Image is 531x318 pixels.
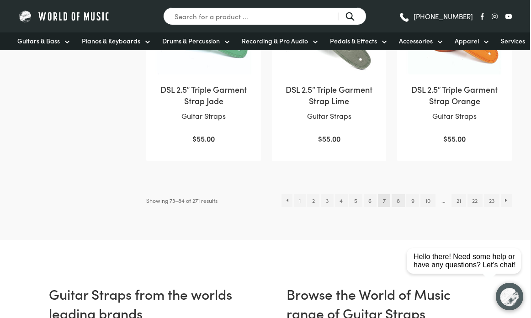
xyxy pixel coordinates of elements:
[406,194,419,207] a: Page 9
[318,133,340,143] bdi: 55.00
[318,133,322,143] span: $
[242,36,308,46] span: Recording & Pro Audio
[484,194,499,207] a: Page 23
[155,84,252,106] h2: DSL 2.5″ Triple Garment Strap Jade
[501,36,525,46] span: Services
[378,194,390,207] span: Page 7
[330,36,377,46] span: Pedals & Effects
[443,133,447,143] span: $
[501,194,512,207] a: →
[192,133,196,143] span: $
[281,110,377,122] p: Guitar Straps
[281,194,293,207] a: ←
[420,194,435,207] a: Page 10
[364,194,377,207] a: Page 6
[443,133,466,143] bdi: 55.00
[406,84,503,106] h2: DSL 2.5″ Triple Garment Strap Orange
[146,194,218,207] p: Showing 73–84 of 271 results
[281,194,512,207] nav: Product Pagination
[406,110,503,122] p: Guitar Straps
[467,194,483,207] a: Page 22
[321,194,333,207] a: Page 3
[398,217,531,318] iframe: Chat with our support team
[17,9,111,23] img: World of Music
[162,36,220,46] span: Drums & Percussion
[399,36,433,46] span: Accessories
[455,36,479,46] span: Apparel
[307,194,319,207] a: Page 2
[192,133,215,143] bdi: 55.00
[414,13,473,20] span: [PHONE_NUMBER]
[392,194,404,207] a: Page 8
[17,36,60,46] span: Guitars & Bass
[398,10,473,23] a: [PHONE_NUMBER]
[155,110,252,122] p: Guitar Straps
[335,194,348,207] a: Page 4
[281,84,377,106] h2: DSL 2.5″ Triple Garment Strap Lime
[451,194,466,207] a: Page 21
[163,7,366,25] input: Search for a product ...
[294,194,305,207] a: Page 1
[349,194,362,207] a: Page 5
[82,36,140,46] span: Pianos & Keyboards
[437,194,450,207] span: …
